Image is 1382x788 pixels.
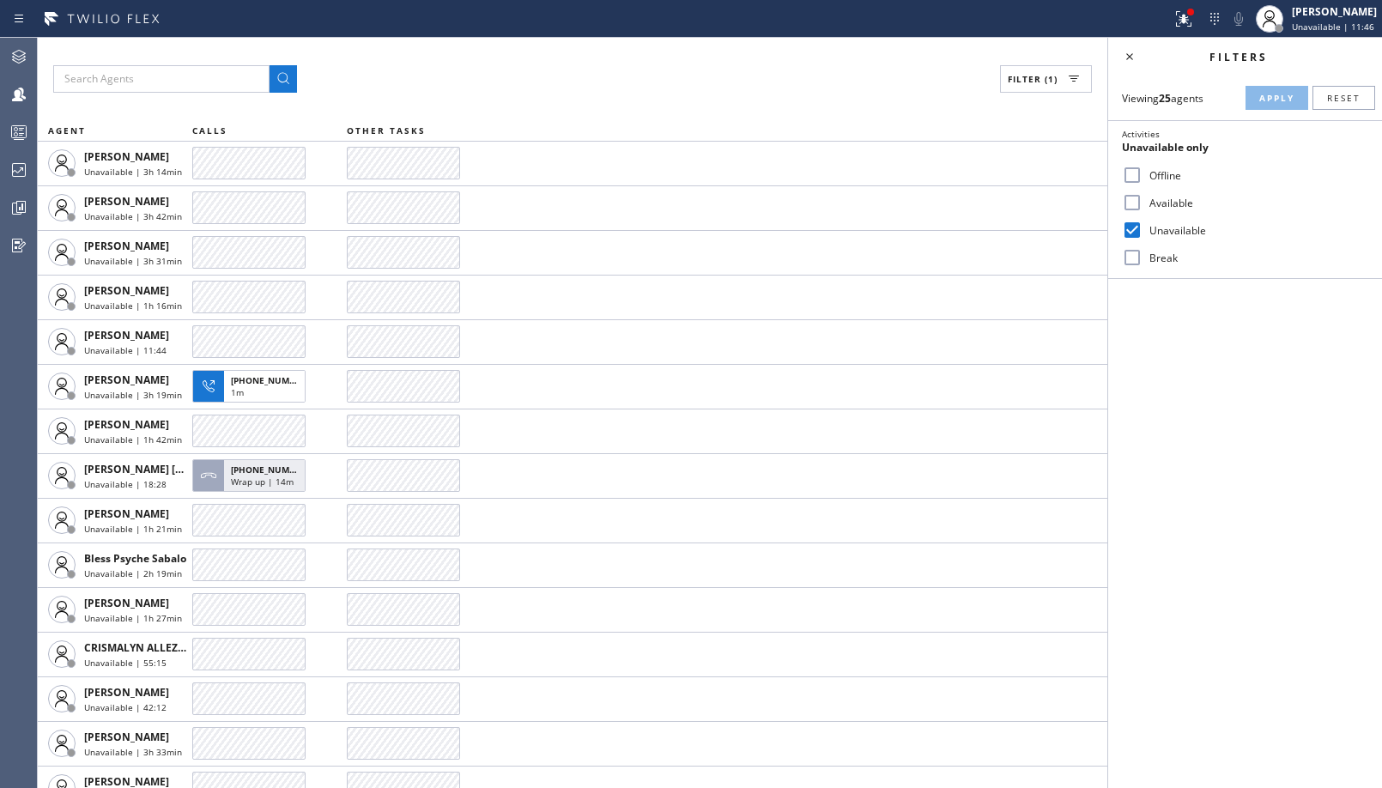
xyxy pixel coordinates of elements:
div: Activities [1122,128,1368,140]
span: Filter (1) [1008,73,1058,85]
span: OTHER TASKS [347,124,426,136]
label: Break [1143,251,1368,265]
span: [PHONE_NUMBER] [231,464,309,476]
button: [PHONE_NUMBER]Wrap up | 14m [192,454,311,497]
div: [PERSON_NAME] [1292,4,1377,19]
span: [PERSON_NAME] [84,596,169,610]
span: Unavailable only [1122,140,1209,155]
span: Unavailable | 1h 42min [84,433,182,446]
span: Unavailable | 3h 19min [84,389,182,401]
span: [PERSON_NAME] [84,730,169,744]
span: Unavailable | 18:28 [84,478,167,490]
input: Search Agents [53,65,270,93]
span: Unavailable | 3h 42min [84,210,182,222]
span: [PERSON_NAME] [84,149,169,164]
strong: 25 [1159,91,1171,106]
span: Unavailable | 55:15 [84,657,167,669]
span: [PERSON_NAME] [84,417,169,432]
span: Unavailable | 3h 33min [84,746,182,758]
span: Unavailable | 11:46 [1292,21,1374,33]
label: Unavailable [1143,223,1368,238]
span: Unavailable | 11:44 [84,344,167,356]
label: Available [1143,196,1368,210]
label: Offline [1143,168,1368,183]
span: Reset [1327,92,1361,104]
span: Unavailable | 3h 31min [84,255,182,267]
span: Unavailable | 1h 21min [84,523,182,535]
span: [PERSON_NAME] [PERSON_NAME] [84,462,257,476]
button: Reset [1312,86,1375,110]
button: Apply [1246,86,1308,110]
button: [PHONE_NUMBER]1m [192,365,311,408]
span: AGENT [48,124,86,136]
span: Unavailable | 1h 27min [84,612,182,624]
span: Unavailable | 1h 16min [84,300,182,312]
span: [PERSON_NAME] [84,283,169,298]
span: Wrap up | 14m [231,476,294,488]
span: Unavailable | 42:12 [84,701,167,713]
span: 1m [231,386,244,398]
span: Viewing agents [1122,91,1203,106]
span: Filters [1209,50,1268,64]
span: [PERSON_NAME] [84,239,169,253]
span: Unavailable | 2h 19min [84,567,182,579]
button: Filter (1) [1000,65,1092,93]
span: Bless Psyche Sabalo [84,551,186,566]
span: [PERSON_NAME] [84,328,169,342]
span: Unavailable | 3h 14min [84,166,182,178]
span: [PERSON_NAME] [84,194,169,209]
span: [PERSON_NAME] [84,373,169,387]
span: [PHONE_NUMBER] [231,374,309,386]
span: [PERSON_NAME] [84,506,169,521]
span: [PERSON_NAME] [84,685,169,700]
span: CALLS [192,124,227,136]
button: Mute [1227,7,1251,31]
span: CRISMALYN ALLEZER [84,640,191,655]
span: Apply [1259,92,1294,104]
